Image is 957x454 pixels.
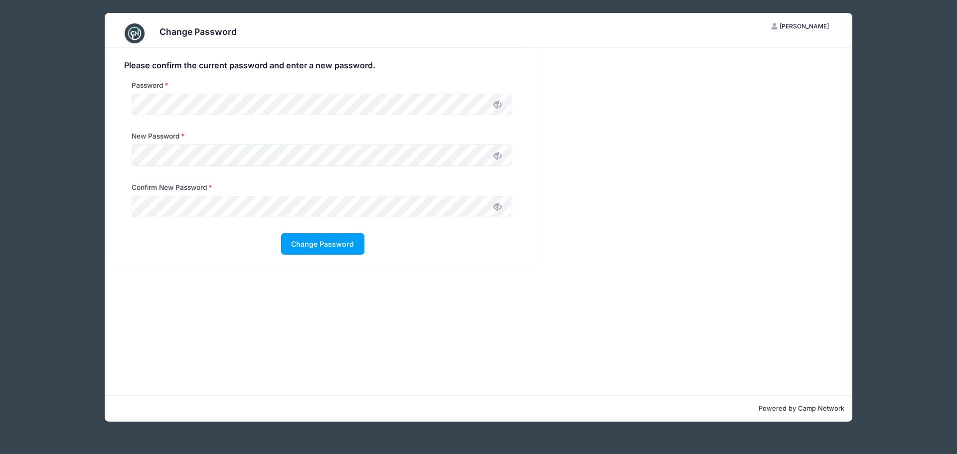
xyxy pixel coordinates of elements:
[132,80,168,90] label: Password
[124,61,521,71] h4: Please confirm the current password and enter a new password.
[113,404,844,414] p: Powered by Camp Network
[125,23,145,43] img: CampNetwork
[132,182,212,192] label: Confirm New Password
[763,18,838,35] button: [PERSON_NAME]
[132,131,185,141] label: New Password
[281,233,364,255] button: Change Password
[159,26,237,37] h3: Change Password
[780,22,829,30] span: [PERSON_NAME]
